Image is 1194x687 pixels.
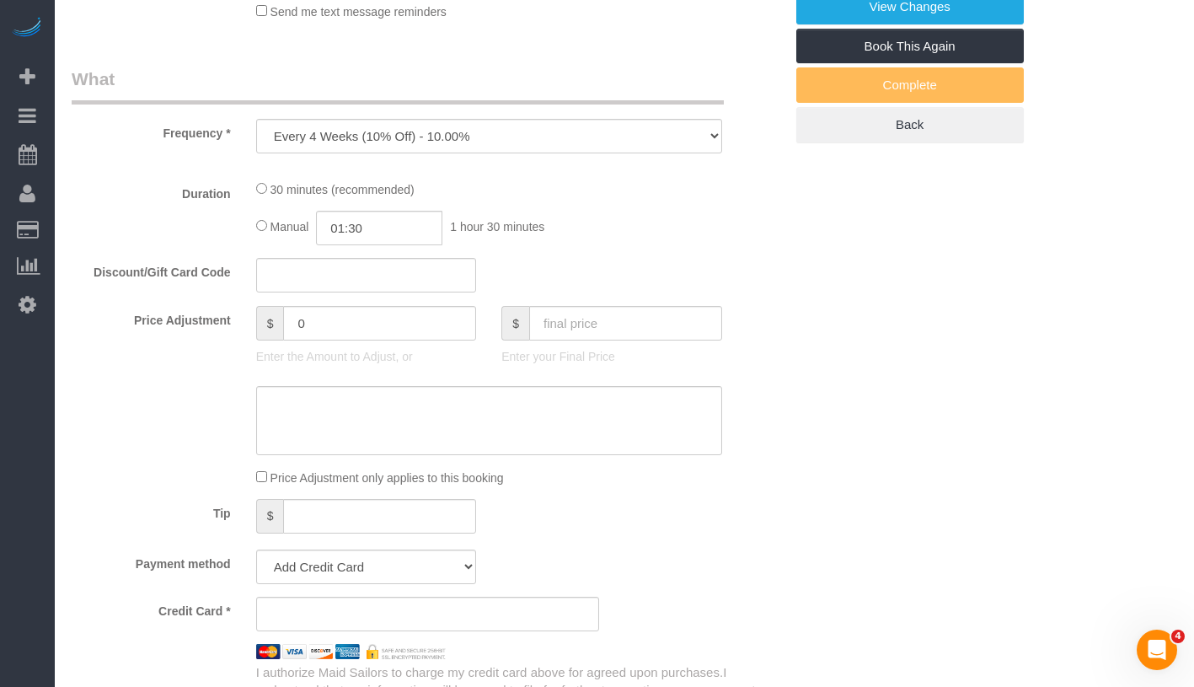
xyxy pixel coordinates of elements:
a: Back [796,107,1024,142]
label: Price Adjustment [59,306,244,329]
span: $ [256,499,284,534]
p: Enter your Final Price [501,348,722,365]
a: Book This Again [796,29,1024,64]
span: Manual [270,220,309,233]
span: 4 [1171,630,1185,643]
img: Automaid Logo [10,17,44,40]
p: Enter the Amount to Adjust, or [256,348,477,365]
img: credit cards [244,644,458,659]
label: Frequency * [59,119,244,142]
span: 1 hour 30 minutes [450,220,544,233]
span: $ [256,306,284,341]
span: Price Adjustment only applies to this booking [270,471,504,485]
span: 30 minutes (recommended) [270,183,415,196]
input: final price [529,306,722,341]
span: Send me text message reminders [270,5,447,19]
label: Tip [59,499,244,522]
label: Duration [59,180,244,202]
label: Payment method [59,550,244,572]
label: Credit Card * [59,597,244,620]
iframe: Intercom live chat [1137,630,1177,670]
legend: What [72,67,724,105]
span: $ [501,306,529,341]
iframe: Secure card payment input frame [270,606,585,621]
label: Discount/Gift Card Code [59,258,244,281]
